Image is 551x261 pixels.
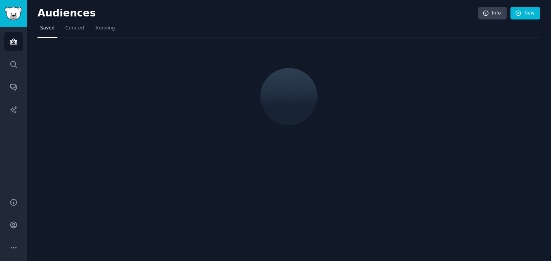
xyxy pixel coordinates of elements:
[92,22,117,38] a: Trending
[478,7,507,20] a: Info
[37,22,57,38] a: Saved
[65,25,84,32] span: Curated
[510,7,540,20] a: New
[5,7,22,20] img: GummySearch logo
[37,7,478,19] h2: Audiences
[40,25,55,32] span: Saved
[95,25,115,32] span: Trending
[63,22,87,38] a: Curated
